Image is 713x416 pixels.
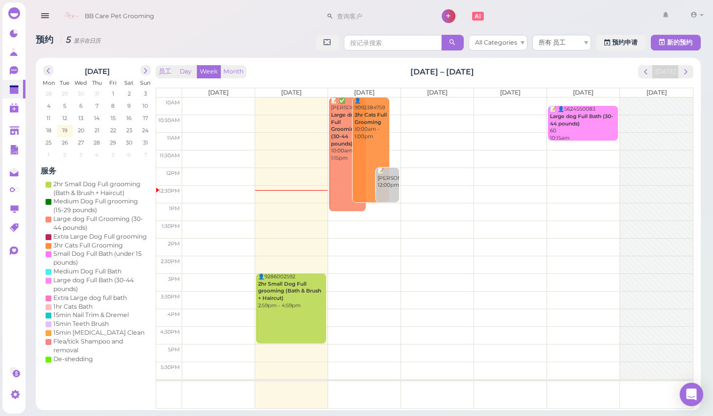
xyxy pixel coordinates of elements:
[126,150,132,159] span: 6
[36,34,56,45] span: 预约
[638,65,653,78] button: prev
[110,101,116,110] span: 8
[45,126,52,135] span: 18
[158,117,180,123] span: 10:30am
[74,79,87,86] span: Wed
[61,114,68,122] span: 12
[125,126,133,135] span: 23
[53,267,121,276] div: Medium Dog Full Bath
[141,65,151,75] button: next
[109,138,117,147] span: 29
[143,89,148,98] span: 3
[46,114,51,122] span: 11
[646,89,667,96] span: [DATE]
[85,2,154,30] span: BB Care Pet Grooming
[78,101,84,110] span: 6
[197,65,221,78] button: Week
[355,112,387,125] b: 3hr Cats Full Grooming
[169,205,180,212] span: 1pm
[47,150,50,159] span: 1
[77,89,85,98] span: 30
[140,79,150,86] span: Sun
[109,79,117,86] span: Fri
[110,114,117,122] span: 15
[168,241,180,247] span: 2pm
[410,66,474,77] h2: [DATE] – [DATE]
[258,281,321,301] b: 2hr Small Dog Full grooming (Bath & Brush + Haircut)
[667,39,692,46] span: 新的预约
[61,89,69,98] span: 29
[60,79,70,86] span: Tue
[61,126,69,135] span: 19
[142,138,149,147] span: 31
[43,65,53,75] button: prev
[573,89,594,96] span: [DATE]
[111,150,116,159] span: 5
[377,168,399,189] div: 📝 [PERSON_NAME] 12:00pm
[45,138,52,147] span: 25
[168,346,180,353] span: 5pm
[168,276,180,282] span: 3pm
[331,98,366,162] div: 📝 ✅ [PERSON_NAME] 10:00am - 1:15pm
[142,101,149,110] span: 10
[427,89,448,96] span: [DATE]
[77,126,85,135] span: 20
[53,241,123,250] div: 3hr Cats Full Grooming
[141,126,149,135] span: 24
[125,138,133,147] span: 30
[161,364,180,370] span: 5:30pm
[258,273,326,309] div: 👤9286002592 2:59pm - 4:59pm
[111,89,115,98] span: 1
[109,126,117,135] span: 22
[166,170,180,176] span: 12pm
[167,311,180,318] span: 4pm
[53,276,148,294] div: Large dog Full Bath (30-44 pounds)
[142,114,149,122] span: 17
[53,311,129,319] div: 15min Nail Trim & Dremel
[78,150,83,159] span: 3
[167,135,180,141] span: 11am
[124,79,134,86] span: Sat
[281,89,302,96] span: [DATE]
[160,152,180,159] span: 11:30am
[208,89,229,96] span: [DATE]
[45,89,53,98] span: 28
[92,79,102,86] span: Thu
[500,89,521,96] span: [DATE]
[166,99,180,106] span: 10am
[539,39,566,46] span: 所有 员工
[53,197,148,215] div: Medium Dog Full grooming (15-29 pounds)
[220,65,246,78] button: Month
[162,223,180,229] span: 1:30pm
[62,150,67,159] span: 2
[61,34,100,45] i: 5
[160,329,180,335] span: 4:30pm
[94,126,100,135] span: 21
[77,138,85,147] span: 27
[549,106,618,142] div: 📝 👤5624550083 60 10:15am
[94,150,99,159] span: 4
[333,8,428,24] input: 查询客户
[53,215,148,232] div: Large dog Full Grooming (30-44 pounds)
[53,180,148,197] div: 2hr Small Dog Full grooming (Bath & Brush + Haircut)
[331,112,357,147] b: Large dog Full Grooming (30-44 pounds)
[174,65,197,78] button: Day
[94,89,100,98] span: 31
[680,383,703,406] div: Open Intercom Messenger
[678,65,693,78] button: next
[127,89,132,98] span: 2
[46,101,51,110] span: 4
[95,101,99,110] span: 7
[53,232,147,241] div: Extra Large Dog Full grooming
[53,328,144,337] div: 15min [MEDICAL_DATA] Clean
[93,138,101,147] span: 28
[156,65,174,78] button: 员工
[596,35,646,50] a: 预约申请
[354,89,375,96] span: [DATE]
[85,65,110,76] h2: [DATE]
[550,113,613,127] b: Large dog Full Bath (30-44 pounds)
[143,150,148,159] span: 7
[62,101,67,110] span: 5
[161,294,180,300] span: 3:30pm
[475,39,517,46] span: All Categories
